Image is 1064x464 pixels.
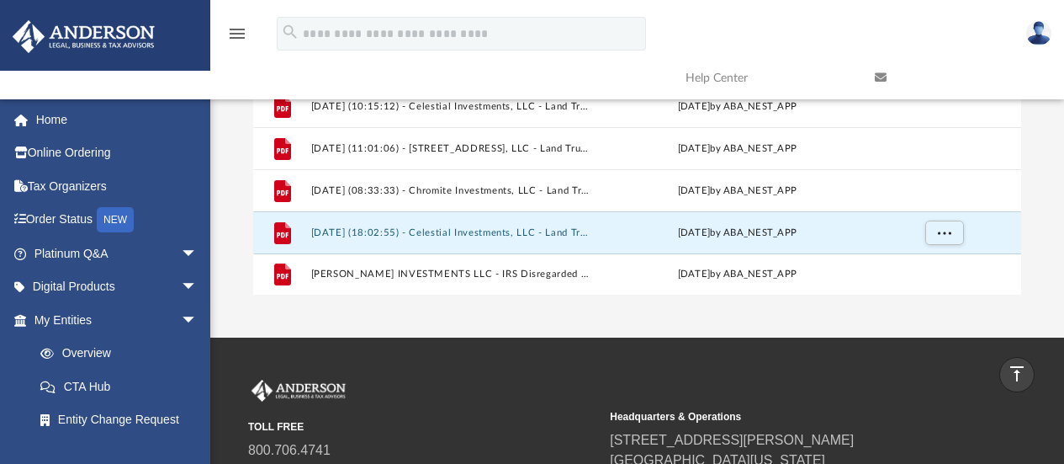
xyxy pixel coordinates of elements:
[181,270,214,305] span: arrow_drop_down
[597,226,876,241] div: [DATE] by ABA_NEST_APP
[24,337,223,371] a: Overview
[248,419,598,435] small: TOLL FREE
[12,270,223,304] a: Digital Productsarrow_drop_down
[610,433,854,447] a: [STREET_ADDRESS][PERSON_NAME]
[1026,21,1051,45] img: User Pic
[181,303,214,338] span: arrow_drop_down
[310,101,590,112] button: [DATE] (10:15:12) - Celestial Investments, LLC - Land Trust Documents from [PERSON_NAME].pdf
[310,185,590,196] button: [DATE] (08:33:33) - Chromite Investments, LLC - Land Trust Documents from Manatee County Property...
[24,403,223,437] a: Entity Change Request
[924,221,963,246] button: More options
[227,32,247,44] a: menu
[12,136,223,170] a: Online Ordering
[12,169,223,203] a: Tax Organizers
[310,269,590,280] button: [PERSON_NAME] INVESTMENTS LLC - IRS Disregarded Election Acceptance.pdf
[1007,364,1027,384] i: vertical_align_top
[227,24,247,44] i: menu
[248,443,331,457] a: 800.706.4741
[597,184,876,199] div: [DATE] by ABA_NEST_APP
[673,45,862,111] a: Help Center
[999,357,1035,392] a: vertical_align_top
[8,20,160,53] img: Anderson Advisors Platinum Portal
[12,303,223,337] a: My Entitiesarrow_drop_down
[12,237,223,270] a: Platinum Q&Aarrow_drop_down
[597,99,876,115] div: [DATE] by ABA_NEST_APP
[24,370,223,403] a: CTA Hub
[310,227,590,238] button: [DATE] (18:02:55) - Celestial Investments, LLC - Land Trust Documents from [PERSON_NAME].pdf
[97,207,134,232] div: NEW
[597,267,876,282] div: [DATE] by ABA_NEST_APP
[597,141,876,157] div: [DATE] by ABA_NEST_APP
[12,203,223,237] a: Order StatusNEW
[310,143,590,154] button: [DATE] (11:01:06) - [STREET_ADDRESS], LLC - Land Trust Documents from [PERSON_NAME].pdf
[281,23,299,41] i: search
[610,409,960,424] small: Headquarters & Operations
[248,380,349,402] img: Anderson Advisors Platinum Portal
[12,103,223,136] a: Home
[181,237,214,271] span: arrow_drop_down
